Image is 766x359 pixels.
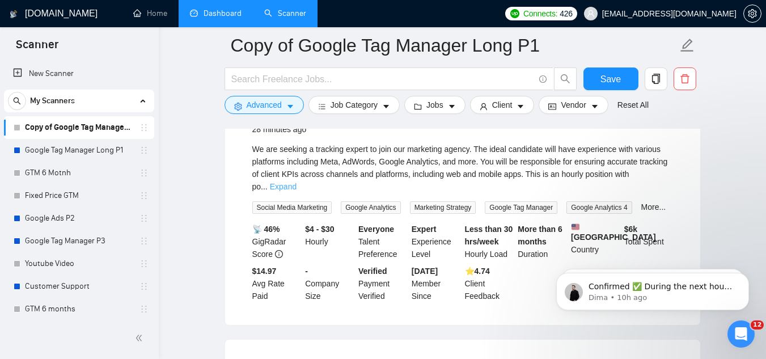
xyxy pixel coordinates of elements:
[250,223,303,260] div: GigRadar Score
[465,225,513,246] b: Less than 30 hrs/week
[49,33,194,87] span: Confirmed ✅ During the next hour, your subscription will be reactivated 🙌 If there’s anything els...
[743,5,761,23] button: setting
[566,201,632,214] span: Google Analytics 4
[139,305,149,314] span: holder
[517,102,524,111] span: caret-down
[480,102,488,111] span: user
[25,275,133,298] a: Customer Support
[561,99,586,111] span: Vendor
[409,223,463,260] div: Experience Level
[591,102,599,111] span: caret-down
[751,320,764,330] span: 12
[252,123,453,136] div: 28 minutes ago
[25,230,133,252] a: Google Tag Manager P3
[571,223,656,242] b: [GEOGRAPHIC_DATA]
[25,162,133,184] a: GTM 6 Motnh
[463,223,516,260] div: Hourly Load
[139,123,149,132] span: holder
[139,214,149,223] span: holder
[252,201,332,214] span: Social Media Marketing
[25,116,133,139] a: Copy of Google Tag Manager Long P1
[261,182,268,191] span: ...
[358,267,387,276] b: Verified
[139,259,149,268] span: holder
[463,265,516,302] div: Client Feedback
[139,282,149,291] span: holder
[583,67,638,90] button: Save
[264,9,306,18] a: searchScanner
[412,225,437,234] b: Expert
[234,102,242,111] span: setting
[190,9,242,18] a: dashboardDashboard
[426,99,443,111] span: Jobs
[518,225,562,246] b: More than 6 months
[10,5,18,23] img: logo
[470,96,535,114] button: userClientcaret-down
[744,9,761,18] span: setting
[252,145,668,191] span: We are seeking a tracking expert to join our marketing agency. The ideal candidate will have expe...
[555,74,576,84] span: search
[139,191,149,200] span: holder
[252,225,280,234] b: 📡 46%
[382,102,390,111] span: caret-down
[572,223,579,231] img: 🇺🇸
[645,67,667,90] button: copy
[448,102,456,111] span: caret-down
[523,7,557,20] span: Connects:
[409,265,463,302] div: Member Since
[624,225,637,234] b: $ 6k
[410,201,476,214] span: Marketing Strategy
[465,267,490,276] b: ⭐️ 4.74
[674,74,696,84] span: delete
[680,38,695,53] span: edit
[485,201,557,214] span: Google Tag Manager
[305,267,308,276] b: -
[548,102,556,111] span: idcard
[539,249,766,328] iframe: Intercom notifications message
[743,9,761,18] a: setting
[4,62,154,85] li: New Scanner
[674,67,696,90] button: delete
[305,225,334,234] b: $4 - $30
[9,97,26,105] span: search
[286,102,294,111] span: caret-down
[231,72,534,86] input: Search Freelance Jobs...
[560,7,572,20] span: 426
[308,96,400,114] button: barsJob Categorycaret-down
[358,225,394,234] b: Everyone
[303,265,356,302] div: Company Size
[13,62,145,85] a: New Scanner
[25,298,133,320] a: GTM 6 months
[275,250,283,258] span: info-circle
[247,99,282,111] span: Advanced
[569,223,622,260] div: Country
[270,182,297,191] a: Expand
[539,96,608,114] button: idcardVendorcaret-down
[554,67,577,90] button: search
[25,252,133,275] a: Youtube Video
[515,223,569,260] div: Duration
[404,96,465,114] button: folderJobscaret-down
[225,96,304,114] button: settingAdvancedcaret-down
[641,202,666,212] a: More...
[492,99,513,111] span: Client
[135,332,146,344] span: double-left
[25,207,133,230] a: Google Ads P2
[30,90,75,112] span: My Scanners
[600,72,621,86] span: Save
[727,320,755,348] iframe: Intercom live chat
[356,223,409,260] div: Talent Preference
[622,223,675,260] div: Total Spent
[231,31,678,60] input: Scanner name...
[8,92,26,110] button: search
[133,9,167,18] a: homeHome
[49,44,196,54] p: Message from Dima, sent 10h ago
[318,102,326,111] span: bars
[25,139,133,162] a: Google Tag Manager Long P1
[356,265,409,302] div: Payment Verified
[25,184,133,207] a: Fixed Price GTM
[412,267,438,276] b: [DATE]
[139,168,149,178] span: holder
